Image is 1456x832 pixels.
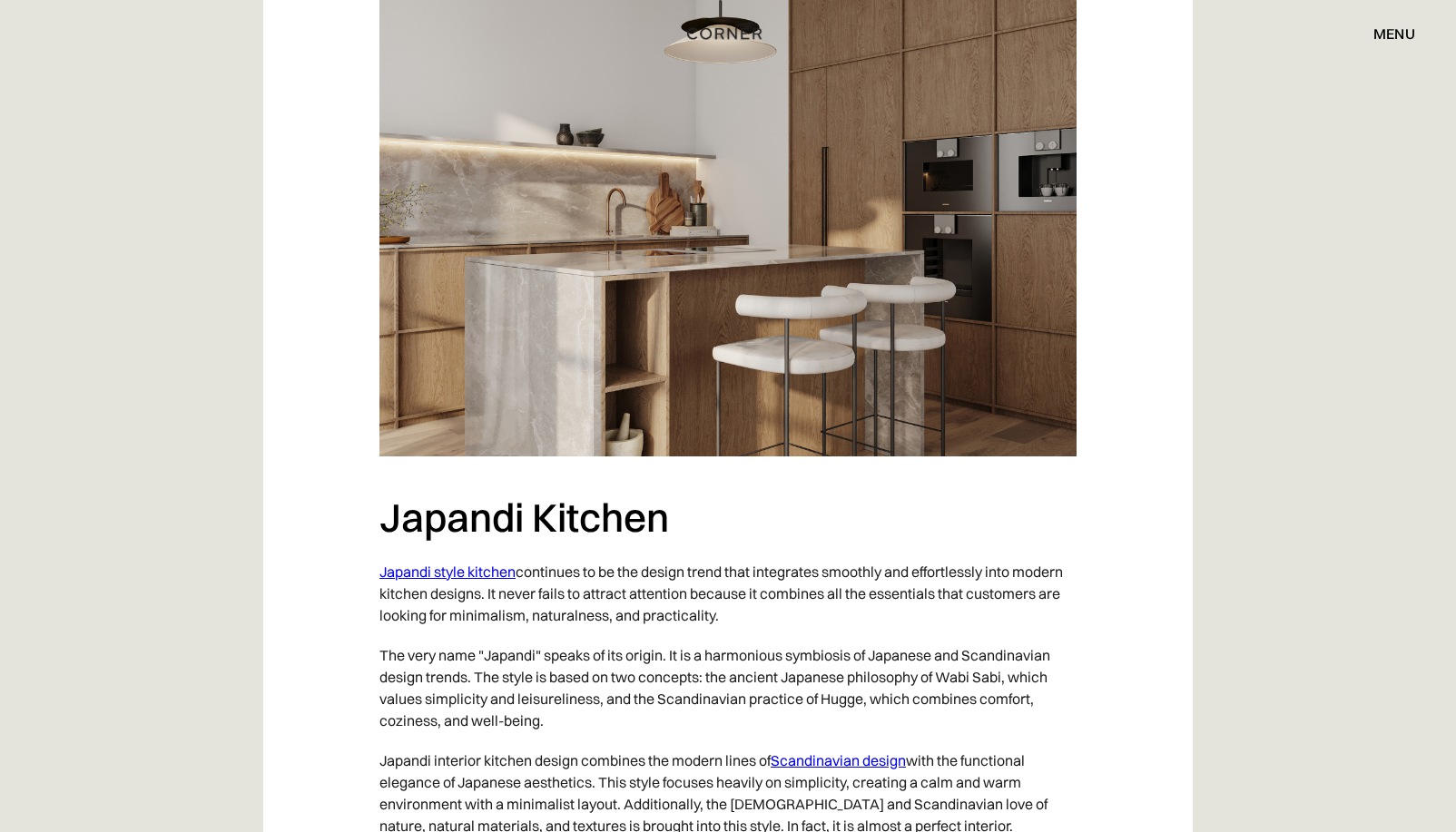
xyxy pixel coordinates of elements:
[379,552,1077,635] p: continues to be the design trend that integrates smoothly and effortlessly into modern kitchen de...
[379,493,1077,543] h2: Japandi Kitchen
[379,563,516,581] a: Japandi style kitchen
[1355,18,1415,49] div: menu
[1373,26,1415,41] div: menu
[771,751,906,769] a: Scandinavian design
[379,635,1077,740] p: The very name "Japandi" speaks of its origin. It is a harmonious symbiosis of Japanese and Scandi...
[665,22,791,45] a: home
